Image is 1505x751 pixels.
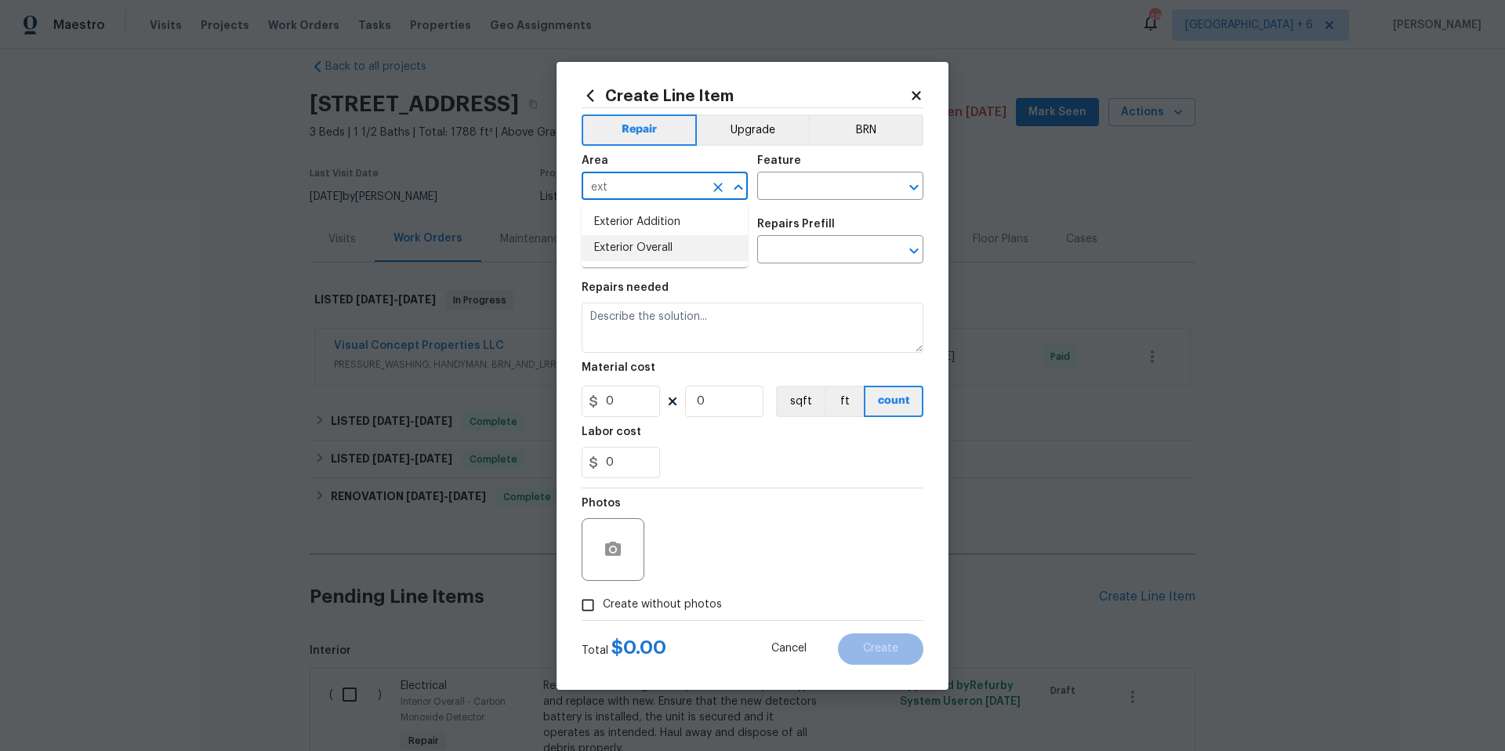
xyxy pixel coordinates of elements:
[746,633,832,665] button: Cancel
[808,114,923,146] button: BRN
[582,235,748,261] li: Exterior Overall
[603,597,722,613] span: Create without photos
[864,386,923,417] button: count
[582,209,748,235] li: Exterior Addition
[582,498,621,509] h5: Photos
[825,386,864,417] button: ft
[697,114,809,146] button: Upgrade
[582,362,655,373] h5: Material cost
[776,386,825,417] button: sqft
[582,426,641,437] h5: Labor cost
[582,282,669,293] h5: Repairs needed
[771,643,807,655] span: Cancel
[582,114,697,146] button: Repair
[863,643,898,655] span: Create
[611,638,666,657] span: $ 0.00
[582,155,608,166] h5: Area
[727,176,749,198] button: Close
[757,155,801,166] h5: Feature
[582,640,666,658] div: Total
[903,240,925,262] button: Open
[707,176,729,198] button: Clear
[757,219,835,230] h5: Repairs Prefill
[903,176,925,198] button: Open
[838,633,923,665] button: Create
[582,87,909,104] h2: Create Line Item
